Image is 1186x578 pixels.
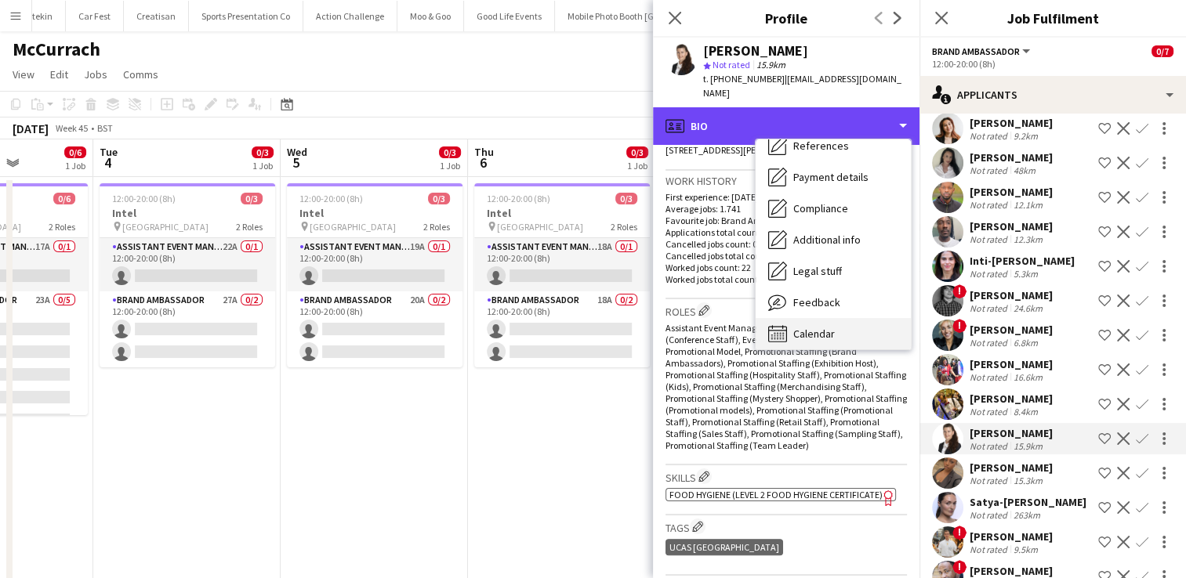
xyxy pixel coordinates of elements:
app-job-card: 12:00-20:00 (8h)0/3Intel [GEOGRAPHIC_DATA]2 RolesAssistant Event Manager18A0/112:00-20:00 (8h) Br... [474,183,650,367]
div: Satya-[PERSON_NAME] [970,495,1086,509]
div: Legal stuff [756,255,911,287]
app-card-role: Brand Ambassador27A0/212:00-20:00 (8h) [100,291,275,367]
span: Compliance [793,201,848,215]
h3: Intel [287,206,462,220]
div: [PERSON_NAME] [970,461,1053,475]
span: References [793,139,849,153]
div: [PERSON_NAME] [970,323,1053,337]
div: [PERSON_NAME] [970,357,1053,371]
span: 0/6 [64,146,86,158]
button: Creatisan [124,1,189,31]
span: 0/3 [241,193,263,204]
h3: Skills [666,468,907,485]
h3: Profile [653,8,919,28]
p: Cancelled jobs total count: 0 [666,250,907,262]
app-card-role: Assistant Event Manager22A0/112:00-20:00 (8h) [100,238,275,291]
div: 1 Job [252,160,273,172]
span: Brand Ambassador [932,45,1020,57]
span: 12:00-20:00 (8h) [487,193,550,204]
span: Comms [123,67,158,81]
div: Not rated [970,130,1010,142]
button: Action Challenge [303,1,397,31]
span: Assistant Event Manager, Brand Ambassador, Events (Conference Staff), Events (Host), Hospitality ... [666,322,907,451]
div: [PERSON_NAME] [970,564,1053,578]
button: Datekin [8,1,66,31]
span: ! [952,526,967,540]
app-card-role: Assistant Event Manager18A0/112:00-20:00 (8h) [474,238,650,291]
p: Worked jobs total count: 47 [666,273,907,285]
button: Brand Ambassador [932,45,1032,57]
span: Food Hygiene (Level 2 Food Hygiene Certificate) [669,489,883,500]
div: Additional info [756,224,911,255]
div: 9.5km [1010,544,1041,555]
app-card-role: Brand Ambassador20A0/212:00-20:00 (8h) [287,291,462,367]
app-card-role: Assistant Event Manager19A0/112:00-20:00 (8h) [287,238,462,291]
button: Mobile Photo Booth [GEOGRAPHIC_DATA] [555,1,744,31]
p: Worked jobs count: 22 [666,262,907,273]
div: Not rated [970,233,1010,245]
div: 12:00-20:00 (8h)0/3Intel [GEOGRAPHIC_DATA]2 RolesAssistant Event Manager19A0/112:00-20:00 (8h) Br... [287,183,462,367]
p: Applications total count: 158 [666,226,907,238]
div: Payment details [756,161,911,193]
div: Not rated [970,337,1010,349]
span: Wed [287,145,307,159]
span: t. [PHONE_NUMBER] [703,73,785,85]
span: 0/3 [615,193,637,204]
div: 1 Job [65,160,85,172]
span: Jobs [84,67,107,81]
div: Not rated [970,406,1010,417]
span: Legal stuff [793,264,842,278]
div: Not rated [970,371,1010,383]
div: 9.2km [1010,130,1041,142]
div: [PERSON_NAME] [970,185,1053,199]
div: 263km [1010,509,1043,521]
div: [PERSON_NAME] [970,150,1053,164]
div: 1 Job [440,160,460,172]
div: Not rated [970,544,1010,555]
span: Edit [50,67,68,81]
div: 15.3km [1010,475,1046,486]
div: [DATE] [13,121,49,136]
a: View [6,64,41,85]
div: 1 Job [627,160,647,172]
div: Compliance [756,193,911,224]
span: 0/3 [626,146,648,158]
div: [PERSON_NAME] [970,392,1053,406]
div: [PERSON_NAME] [703,44,808,58]
div: 6.8km [1010,337,1041,349]
span: Payment details [793,170,869,184]
span: 4 [97,154,118,172]
div: 12.1km [1010,199,1046,211]
span: 2 Roles [236,221,263,233]
div: Applicants [919,76,1186,114]
button: Good Life Events [464,1,555,31]
h1: McCurrach [13,38,100,61]
span: [GEOGRAPHIC_DATA] [310,221,396,233]
span: 12:00-20:00 (8h) [112,193,176,204]
span: 2 Roles [423,221,450,233]
span: 2 Roles [49,221,75,233]
span: 0/3 [439,146,461,158]
div: Not rated [970,199,1010,211]
span: [GEOGRAPHIC_DATA] [497,221,583,233]
app-job-card: 12:00-20:00 (8h)0/3Intel [GEOGRAPHIC_DATA]2 RolesAssistant Event Manager22A0/112:00-20:00 (8h) Br... [100,183,275,367]
div: 5.3km [1010,268,1041,280]
span: ! [952,560,967,574]
div: Not rated [970,268,1010,280]
p: Favourite job: Brand Ambassador [666,215,907,226]
span: 6 [472,154,494,172]
p: Average jobs: 1.741 [666,203,907,215]
div: Feedback [756,287,911,318]
button: Car Fest [66,1,124,31]
span: Not rated [713,59,750,70]
div: 15.9km [1010,440,1046,452]
span: 0/6 [53,193,75,204]
span: View [13,67,34,81]
div: [PERSON_NAME] [970,529,1053,544]
a: Jobs [78,64,114,85]
div: Calendar [756,318,911,349]
div: UCAS [GEOGRAPHIC_DATA] [666,539,783,555]
div: Not rated [970,440,1010,452]
div: Inti-[PERSON_NAME] [970,254,1075,268]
